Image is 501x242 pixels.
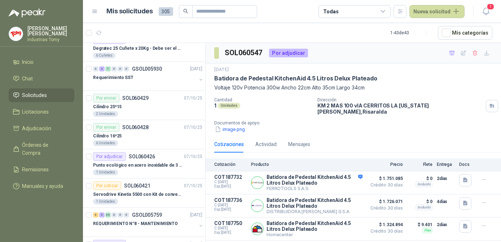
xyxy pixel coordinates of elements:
span: Crédito 30 días [367,183,403,187]
p: COT187732 [214,174,247,180]
p: $ 0 [407,197,432,206]
a: Solicitudes [9,88,74,102]
div: 5 [99,212,105,217]
div: Unidades [218,103,240,109]
p: Degratec 25 Cuñete x 20Kg - Debe ser el de Tecnas (por ahora homologado) - (Adjuntar ficha técnica) [93,45,183,52]
span: $ 1.751.085 [367,174,403,183]
p: Voltaje 120v Potencia 300w Ancho 22cm Alto 35cm Largo 34cm [214,84,492,92]
p: Batidora de Pedestal KitchenAid 4.5 Litros Delux Plateado [214,75,377,82]
p: Documentos de apoyo [214,120,498,126]
div: Por adjudicar [93,152,126,161]
div: Incluido [416,204,432,210]
span: Exp: [DATE] [214,207,247,212]
p: Cilindro 25*15 [93,104,122,110]
div: 1 - 43 de 43 [390,27,432,39]
div: 2 Unidades [93,111,118,117]
p: [DATE] [190,66,202,72]
div: 7 [105,66,111,71]
p: Batidora de Pedestal KitchenAid 4.5 Litros Delux Plateado [267,197,362,209]
span: C: [DATE] [214,180,247,184]
p: SOL060429 [122,96,149,101]
span: C: [DATE] [214,226,247,230]
p: Flete [407,162,432,167]
p: FERROTOOLS S.A.S. [267,186,362,191]
div: 6 Cuñetes [93,53,115,58]
div: Cotizaciones [214,140,244,148]
p: SOL060428 [122,125,149,130]
div: Por enviar [93,123,119,132]
p: REQUERIMIENTO N°8 - MANTENIMIENTO [93,220,178,227]
p: 4 días [437,197,455,206]
div: Incluido [416,181,432,187]
p: Cilindro 16*25 [93,133,122,140]
a: Inicio [9,55,74,69]
p: Punto ecológico en acero inoxidable de 3 puestos, con capacidad para 53 Litros por cada división. [93,162,183,169]
p: 07/10/25 [184,153,202,160]
span: 1 [487,3,495,10]
p: 07/10/25 [184,95,202,102]
span: search [183,9,188,14]
span: Solicitudes [22,91,47,99]
p: $ 9.401 [407,220,432,229]
span: Órdenes de Compra [22,141,67,157]
a: Chat [9,72,74,85]
img: Company Logo [9,27,23,41]
div: 0 [118,66,123,71]
div: 0 [111,66,117,71]
div: Mensajes [288,140,310,148]
p: [PERSON_NAME] [PERSON_NAME] [27,26,74,36]
a: 0 3 7 0 0 0 GSOL005930[DATE] Requerimiento SST [93,65,204,88]
div: Actividad [255,140,277,148]
img: Company Logo [251,223,263,235]
p: 2 días [437,220,455,229]
p: Servodrive Kinetix 5500 con Kit de conversión y filtro (Ref 41350505) [93,191,183,198]
a: Por enviarSOL06042907/10/25 Cilindro 25*152 Unidades [83,91,205,120]
a: Por cotizarSOL06042107/10/25 Servodrive Kinetix 5500 con Kit de conversión y filtro (Ref 41350505... [83,179,205,208]
span: Adjudicación [22,124,52,132]
span: Licitaciones [22,108,49,116]
button: 1 [479,5,492,18]
a: Remisiones [9,163,74,176]
img: Logo peakr [9,9,45,17]
p: [DATE] [214,66,229,73]
span: Remisiones [22,166,49,173]
p: 07/10/25 [184,124,202,131]
h1: Mis solicitudes [107,6,153,17]
a: Licitaciones [9,105,74,119]
p: Entrega [437,162,455,167]
div: 0 [124,66,129,71]
span: Crédito 30 días [367,206,403,210]
p: GSOL005759 [132,212,162,217]
p: 07/10/25 [184,182,202,189]
p: [DATE] [190,212,202,219]
div: 3 [99,66,105,71]
div: Flex [422,228,432,233]
a: Adjudicación [9,122,74,135]
button: Mís categorías [438,26,492,40]
p: Dirección [317,97,483,102]
div: 0 [111,212,117,217]
div: 1 Unidades [93,170,118,175]
button: Nueva solicitud [409,5,465,18]
a: 6 5 34 0 0 0 GSOL005759[DATE] REQUERIMIENTO N°8 - MANTENIMIENTO [93,211,204,234]
a: Manuales y ayuda [9,179,74,193]
div: Por enviar [93,94,119,102]
p: Precio [367,162,403,167]
p: Producto [251,162,362,167]
p: COT187736 [214,197,247,203]
span: Chat [22,75,33,83]
p: KM 2 MAS 100 vIA CERRITOS LA [US_STATE] [PERSON_NAME] , Risaralda [317,102,483,115]
span: 305 [159,7,173,16]
span: $ 1.324.894 [367,220,403,229]
h3: SOL060547 [225,47,263,58]
div: Todas [323,8,338,16]
a: Por adjudicarSOL06042607/10/25 Punto ecológico en acero inoxidable de 3 puestos, con capacidad pa... [83,149,205,179]
p: SOL060426 [129,154,155,159]
div: 34 [105,212,111,217]
p: Batidora de Pedestal KitchenAid 4.5 Litros Delux Plateado [267,174,362,186]
span: C: [DATE] [214,203,247,207]
div: 1 Unidades [93,199,118,204]
a: Por enviarSOL06042807/10/25 Cilindro 16*256 Unidades [83,120,205,149]
div: 6 [93,212,98,217]
p: DISTRIBUIDORA [PERSON_NAME] G S.A [267,209,362,214]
